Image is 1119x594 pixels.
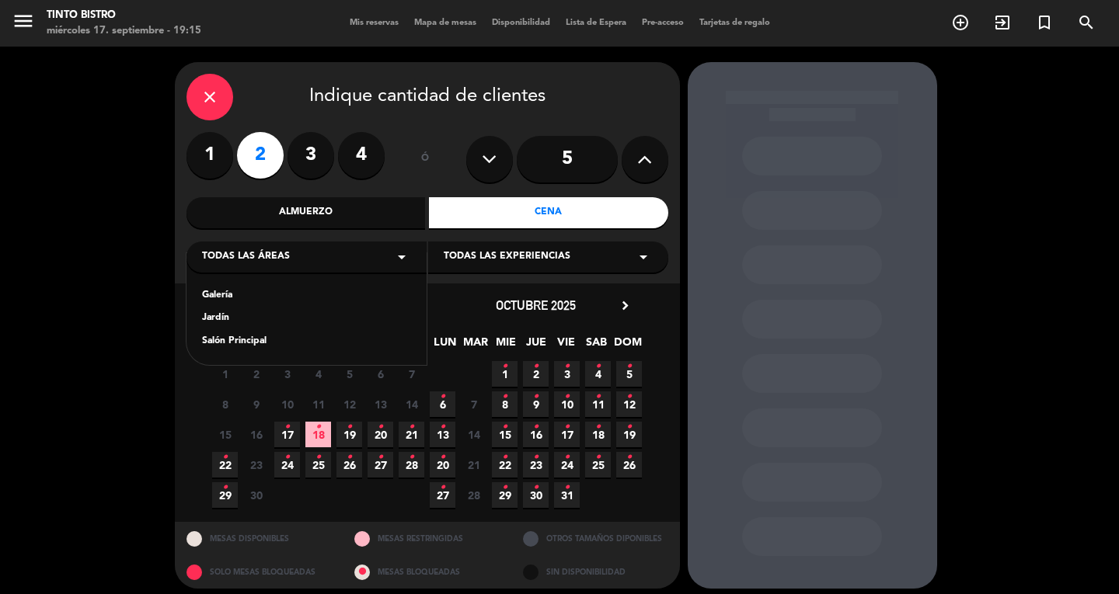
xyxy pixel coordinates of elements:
[626,354,632,379] i: •
[440,475,445,500] i: •
[462,333,488,359] span: MAR
[186,197,426,228] div: Almuerzo
[634,19,692,27] span: Pre-acceso
[523,333,549,359] span: JUE
[243,452,269,478] span: 23
[1035,13,1054,32] i: turned_in_not
[399,361,424,387] span: 7
[533,384,539,409] i: •
[336,391,362,417] span: 12
[614,333,640,359] span: DOM
[305,422,331,447] span: 18
[554,452,580,478] span: 24
[523,482,549,508] span: 30
[595,415,601,439] i: •
[585,422,611,447] span: 18
[523,452,549,478] span: 23
[584,333,609,359] span: SAB
[461,482,486,508] span: 28
[440,384,445,409] i: •
[200,88,219,106] i: close
[212,391,238,417] span: 8
[202,288,411,304] div: Galería
[378,445,383,470] i: •
[564,415,570,439] i: •
[492,452,518,478] span: 22
[595,445,601,470] i: •
[511,522,680,555] div: OTROS TAMAÑOS DIPONIBLES
[595,354,601,379] i: •
[243,422,269,447] span: 16
[951,13,970,32] i: add_circle_outline
[284,415,290,439] i: •
[1077,13,1096,32] i: search
[616,422,642,447] span: 19
[554,482,580,508] span: 31
[430,391,455,417] span: 6
[399,422,424,447] span: 21
[564,384,570,409] i: •
[212,482,238,508] span: 29
[400,132,451,186] div: ó
[502,415,507,439] i: •
[461,422,486,447] span: 14
[186,132,233,179] label: 1
[429,197,668,228] div: Cena
[440,445,445,470] i: •
[444,249,570,265] span: Todas las experiencias
[511,555,680,589] div: SIN DISPONIBILIDAD
[342,19,406,27] span: Mis reservas
[305,361,331,387] span: 4
[284,445,290,470] i: •
[399,391,424,417] span: 14
[564,475,570,500] i: •
[993,13,1012,32] i: exit_to_app
[305,452,331,478] span: 25
[274,361,300,387] span: 3
[274,452,300,478] span: 24
[616,361,642,387] span: 5
[440,415,445,439] i: •
[554,361,580,387] span: 3
[634,248,653,266] i: arrow_drop_down
[212,452,238,478] span: 22
[430,452,455,478] span: 20
[392,248,411,266] i: arrow_drop_down
[626,415,632,439] i: •
[212,422,238,447] span: 15
[243,361,269,387] span: 2
[554,422,580,447] span: 17
[202,311,411,326] div: Jardín
[222,475,228,500] i: •
[343,522,511,555] div: MESAS RESTRINGIDAS
[336,452,362,478] span: 26
[523,391,549,417] span: 9
[409,445,414,470] i: •
[523,422,549,447] span: 16
[692,19,778,27] span: Tarjetas de regalo
[553,333,579,359] span: VIE
[492,422,518,447] span: 15
[368,361,393,387] span: 6
[347,415,352,439] i: •
[585,391,611,417] span: 11
[616,391,642,417] span: 12
[616,452,642,478] span: 26
[558,19,634,27] span: Lista de Espera
[338,132,385,179] label: 4
[461,452,486,478] span: 21
[368,452,393,478] span: 27
[523,361,549,387] span: 2
[564,445,570,470] i: •
[496,297,576,313] span: octubre 2025
[409,415,414,439] i: •
[492,361,518,387] span: 1
[202,249,290,265] span: Todas las áreas
[502,445,507,470] i: •
[492,482,518,508] span: 29
[554,391,580,417] span: 10
[12,9,35,38] button: menu
[175,522,343,555] div: MESAS DISPONIBLES
[585,452,611,478] span: 25
[175,555,343,589] div: SOLO MESAS BLOQUEADAS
